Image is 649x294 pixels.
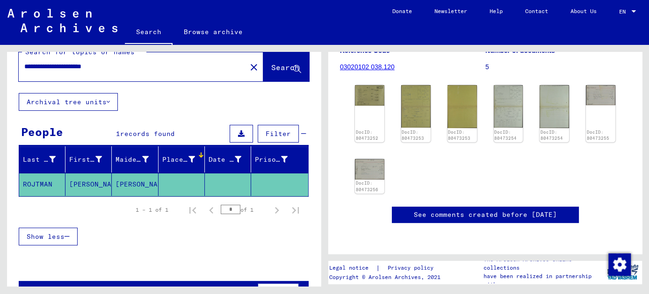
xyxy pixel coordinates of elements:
[329,263,376,273] a: Legal notice
[19,146,65,172] mat-header-cell: Last Name
[258,125,299,143] button: Filter
[255,152,299,167] div: Prisoner #
[245,57,263,76] button: Clear
[115,152,160,167] div: Maiden Name
[266,129,291,138] span: Filter
[23,155,56,165] div: Last Name
[605,260,640,284] img: yv_logo.png
[159,146,205,172] mat-header-cell: Place of Birth
[329,263,445,273] div: |
[608,253,630,275] div: Zustimmung ändern
[69,155,102,165] div: First Name
[65,173,112,196] mat-cell: [PERSON_NAME]
[619,8,626,15] mat-select-trigger: EN
[356,180,378,192] a: DocID: 80473256
[355,159,384,179] img: 001.jpg
[209,152,253,167] div: Date of Birth
[23,152,67,167] div: Last Name
[263,52,309,81] button: Search
[65,146,112,172] mat-header-cell: First Name
[402,129,424,141] a: DocID: 80473253
[286,201,305,219] button: Last page
[221,205,267,214] div: of 1
[25,48,135,56] mat-label: Search for topics or names
[380,263,445,273] a: Privacy policy
[21,123,63,140] div: People
[251,146,308,172] mat-header-cell: Prisoner #
[608,253,631,276] img: Zustimmung ändern
[448,129,470,141] a: DocID: 80473253
[541,129,563,141] a: DocID: 80473254
[248,62,260,73] mat-icon: close
[483,272,603,289] p: have been realized in partnership with
[271,63,299,72] span: Search
[267,201,286,219] button: Next page
[494,85,523,128] img: 001.jpg
[162,155,195,165] div: Place of Birth
[356,129,378,141] a: DocID: 80473252
[209,155,241,165] div: Date of Birth
[205,146,251,172] mat-header-cell: Date of Birth
[183,201,202,219] button: First page
[494,129,517,141] a: DocID: 80473254
[340,63,395,71] a: 03020102 038.120
[120,129,175,138] span: records found
[7,9,117,32] img: Arolsen_neg.svg
[115,155,148,165] div: Maiden Name
[19,173,65,196] mat-cell: ROJTMAN
[27,232,65,241] span: Show less
[19,93,118,111] button: Archival tree units
[125,21,173,45] a: Search
[414,210,557,220] a: See comments created before [DATE]
[355,85,384,106] img: 001.jpg
[540,85,569,128] img: 002.jpg
[173,21,254,43] a: Browse archive
[447,85,477,128] img: 002.jpg
[112,146,158,172] mat-header-cell: Maiden Name
[587,129,609,141] a: DocID: 80473255
[69,152,114,167] div: First Name
[116,129,120,138] span: 1
[485,62,630,72] p: 5
[202,201,221,219] button: Previous page
[19,228,78,245] button: Show less
[329,273,445,281] p: Copyright © Arolsen Archives, 2021
[483,255,603,272] p: The Arolsen Archives online collections
[162,152,207,167] div: Place of Birth
[255,155,288,165] div: Prisoner #
[401,85,431,128] img: 001.jpg
[586,85,615,105] img: 001.jpg
[136,206,168,214] div: 1 – 1 of 1
[112,173,158,196] mat-cell: [PERSON_NAME]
